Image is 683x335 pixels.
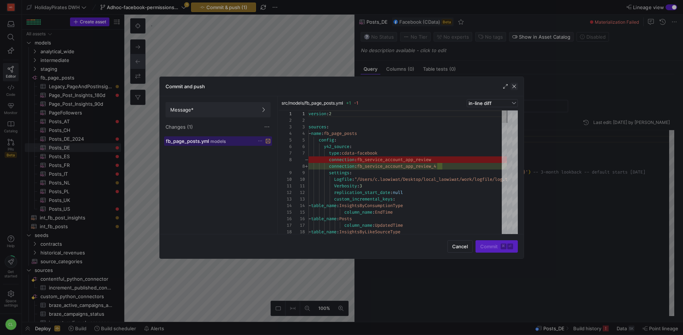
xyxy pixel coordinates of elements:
[393,190,403,195] span: null
[292,124,305,130] div: 3
[311,131,321,136] span: name
[344,209,372,215] span: column_name
[469,100,492,106] span: in-line diff
[311,216,337,222] span: table_name
[292,137,305,143] div: 5
[279,215,292,222] div: 16
[324,144,349,149] span: y42_source
[279,143,292,150] div: 6
[329,170,349,176] span: settings
[339,150,342,156] span: :
[337,229,339,235] span: :
[319,137,334,143] span: config
[292,170,305,176] div: 9
[292,130,305,137] div: 4
[292,143,305,150] div: 6
[324,131,357,136] span: fb_page_posts
[279,170,292,176] div: 9
[339,229,400,235] span: InsightsByLikeSourceType
[346,100,351,106] span: +1
[372,209,375,215] span: :
[334,196,393,202] span: custom_incremental_keys
[329,150,339,156] span: type
[279,209,292,215] div: 15
[482,176,515,182] span: file/log.txt"
[282,101,343,106] span: src/models/fb_page_posts.yml
[166,124,193,130] span: Changes (1)
[292,229,305,235] div: 18
[360,183,362,189] span: 3
[357,183,360,189] span: :
[334,137,337,143] span: :
[326,124,329,130] span: :
[210,139,226,144] span: models
[292,196,305,202] div: 13
[354,163,357,169] span: :
[452,244,468,249] span: Cancel
[329,163,354,169] span: connection
[349,144,352,149] span: :
[375,222,403,228] span: UpdatedTime
[279,176,292,183] div: 10
[279,124,292,130] div: 3
[279,202,292,209] div: 14
[354,176,482,182] span: "/Users/c.laowiwat/Desktop/local_laowiwat/work/log
[279,110,292,117] div: 1
[279,130,292,137] div: 4
[393,196,395,202] span: :
[279,150,292,156] div: 7
[279,183,292,189] div: 11
[166,83,205,89] h3: Commit and push
[357,163,436,169] span: fb_service_account_app_review_4
[308,131,311,136] span: -
[292,189,305,196] div: 12
[311,203,337,209] span: table_name
[292,117,305,124] div: 2
[339,203,403,209] span: InsightsByConsumptionType
[292,163,305,170] div: 8
[337,203,339,209] span: :
[334,190,390,195] span: replication_start_date
[352,176,354,182] span: :
[292,209,305,215] div: 15
[344,222,372,228] span: column_name
[279,222,292,229] div: 17
[326,111,329,117] span: :
[292,202,305,209] div: 14
[311,229,337,235] span: table_name
[292,183,305,189] div: 11
[334,183,357,189] span: Verbosity
[279,137,292,143] div: 5
[279,229,292,235] div: 18
[292,215,305,222] div: 16
[339,216,352,222] span: Posts
[321,131,324,136] span: :
[342,150,377,156] span: cdata-facebook
[308,124,326,130] span: sources
[337,216,339,222] span: :
[279,189,292,196] div: 12
[390,190,393,195] span: :
[164,136,272,146] button: fb_page_posts.ymlmodels
[308,111,326,117] span: version
[166,102,271,117] button: Message*
[292,110,305,117] div: 1
[292,222,305,229] div: 17
[308,229,311,235] span: -
[279,196,292,202] div: 13
[292,150,305,156] div: 7
[166,138,209,144] span: fb_page_posts.yml
[372,222,375,228] span: :
[334,176,352,182] span: Logfile
[279,117,292,124] div: 2
[170,107,194,113] span: Message*
[308,203,311,209] span: -
[354,100,358,106] span: -1
[279,156,292,163] div: 8
[308,216,311,222] span: -
[329,111,331,117] span: 2
[375,209,393,215] span: EndTime
[447,240,473,253] button: Cancel
[292,176,305,183] div: 10
[349,170,352,176] span: :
